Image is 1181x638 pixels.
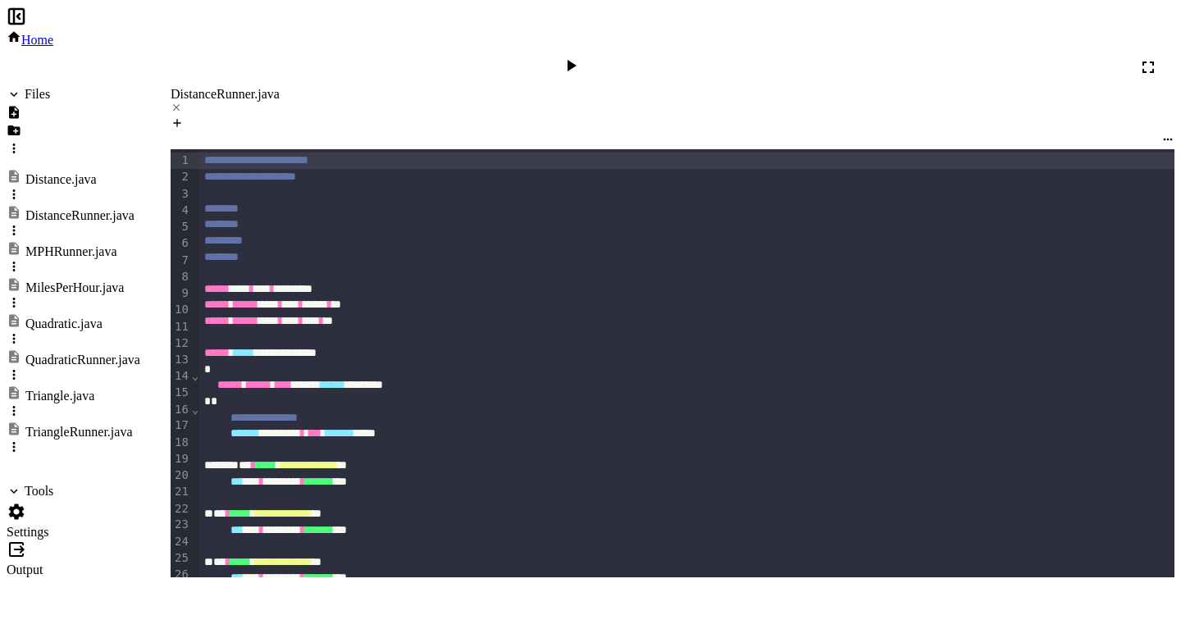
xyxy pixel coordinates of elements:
[171,501,191,517] div: 22
[191,403,199,416] span: Fold line
[171,87,1174,102] div: DistanceRunner.java
[171,186,191,203] div: 3
[171,219,191,235] div: 5
[171,352,191,368] div: 13
[171,253,191,269] div: 7
[171,517,191,533] div: 23
[171,402,191,418] div: 16
[171,385,191,401] div: 15
[7,525,140,540] div: Settings
[25,244,117,259] div: MPHRunner.java
[25,425,133,440] div: TriangleRunner.java
[171,235,191,252] div: 6
[171,302,191,318] div: 10
[25,484,53,499] div: Tools
[191,369,199,382] span: Fold line
[171,87,1174,116] div: DistanceRunner.java
[171,285,191,302] div: 9
[25,280,124,295] div: MilesPerHour.java
[171,417,191,434] div: 17
[171,169,191,185] div: 2
[171,534,191,550] div: 24
[171,203,191,219] div: 4
[171,153,191,169] div: 1
[171,467,191,484] div: 20
[25,389,94,403] div: Triangle.java
[7,33,53,47] a: Home
[171,319,191,335] div: 11
[171,435,191,451] div: 18
[25,208,135,223] div: DistanceRunner.java
[171,269,191,285] div: 8
[25,172,97,187] div: Distance.java
[171,567,191,583] div: 26
[171,451,191,467] div: 19
[25,317,103,331] div: Quadratic.java
[21,33,53,47] span: Home
[7,563,140,577] div: Output
[25,87,50,102] div: Files
[25,353,140,367] div: QuadraticRunner.java
[171,335,191,352] div: 12
[171,368,191,385] div: 14
[171,550,191,567] div: 25
[171,484,191,500] div: 21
